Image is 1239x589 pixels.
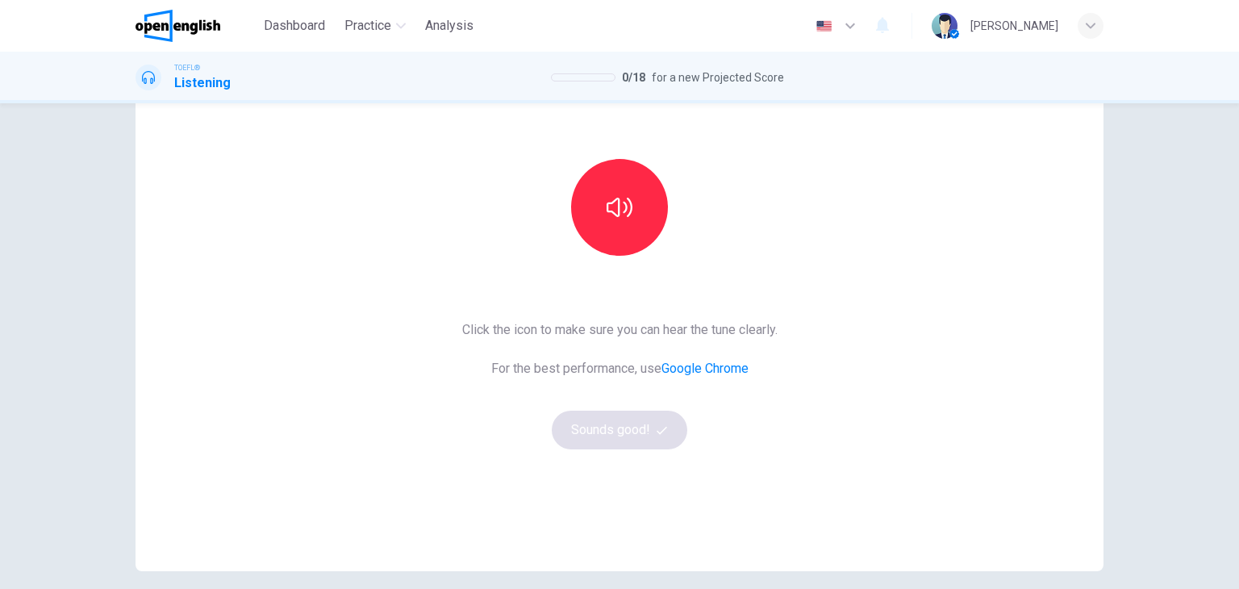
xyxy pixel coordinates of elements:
[174,62,200,73] span: TOEFL®
[136,10,257,42] a: OpenEnglish logo
[661,361,749,376] a: Google Chrome
[462,359,778,378] span: For the best performance, use
[136,10,220,42] img: OpenEnglish logo
[652,68,784,87] span: for a new Projected Score
[257,11,332,40] button: Dashboard
[814,20,834,32] img: en
[338,11,412,40] button: Practice
[970,16,1058,36] div: [PERSON_NAME]
[419,11,480,40] button: Analysis
[462,320,778,340] span: Click the icon to make sure you can hear the tune clearly.
[932,13,957,39] img: Profile picture
[344,16,391,36] span: Practice
[622,68,645,87] span: 0 / 18
[425,16,473,36] span: Analysis
[174,73,231,93] h1: Listening
[264,16,325,36] span: Dashboard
